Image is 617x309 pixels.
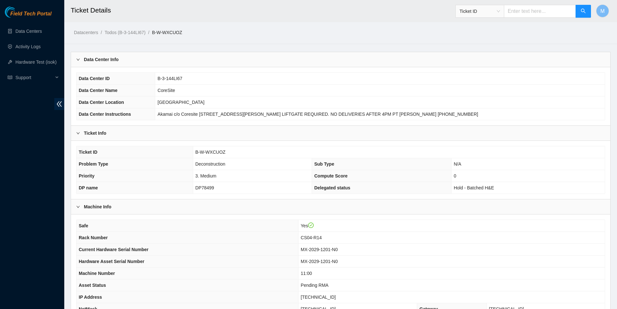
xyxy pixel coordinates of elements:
span: CS04-R14 [301,235,322,240]
span: Compute Score [314,173,347,178]
span: DP name [79,185,98,190]
span: MX-2029-1201-N0 [301,259,338,264]
span: Ticket ID [460,6,500,16]
img: Akamai Technologies [5,6,32,18]
span: Delegated status [314,185,350,190]
span: Priority [79,173,94,178]
span: double-left [54,98,64,110]
span: Support [15,71,53,84]
span: Asset Status [79,283,106,288]
span: Data Center ID [79,76,110,81]
span: 3. Medium [195,173,216,178]
span: M [600,7,604,15]
span: Deconstruction [195,161,225,167]
span: right [76,131,80,135]
span: 0 [454,173,456,178]
a: Data Centers [15,29,42,34]
span: [GEOGRAPHIC_DATA] [157,100,204,105]
b: Data Center Info [84,56,119,63]
span: DP78499 [195,185,214,190]
span: search [581,8,586,14]
a: Akamai TechnologiesField Tech Portal [5,12,51,20]
span: IP Address [79,295,102,300]
span: 11:00 [301,271,312,276]
span: right [76,205,80,209]
span: [TECHNICAL_ID] [301,295,336,300]
span: Hardware Asset Serial Number [79,259,144,264]
div: Ticket Info [71,126,610,141]
span: Rack Number [79,235,108,240]
span: Sub Type [314,161,334,167]
span: Current Hardware Serial Number [79,247,148,252]
span: Data Center Name [79,88,118,93]
span: Data Center Instructions [79,112,131,117]
span: read [8,75,12,80]
span: Problem Type [79,161,108,167]
span: / [101,30,102,35]
span: Data Center Location [79,100,124,105]
span: Field Tech Portal [10,11,51,17]
span: B-3-144LI67 [157,76,182,81]
b: Machine Info [84,203,112,210]
a: B-W-WXCUOZ [152,30,182,35]
span: B-W-WXCUOZ [195,150,226,155]
span: / [148,30,149,35]
div: Machine Info [71,199,610,214]
button: M [596,5,609,17]
span: MX-2029-1201-N0 [301,247,338,252]
span: Ticket ID [79,150,97,155]
a: Activity Logs [15,44,41,49]
span: Akamai c/o Coresite [STREET_ADDRESS][PERSON_NAME] LIFTGATE REQUIRED. NO DELIVERIES AFTER 4PM PT [... [157,112,478,117]
input: Enter text here... [504,5,576,18]
span: check-circle [308,223,314,228]
span: Yes [301,223,314,228]
span: N/A [454,161,461,167]
span: Pending RMA [301,283,328,288]
span: Machine Number [79,271,115,276]
span: Safe [79,223,88,228]
span: CoreSite [157,88,175,93]
span: Hold - Batched H&E [454,185,494,190]
b: Ticket Info [84,130,106,137]
span: right [76,58,80,61]
a: Todos (B-3-144LI67) [104,30,146,35]
button: search [576,5,591,18]
a: Hardware Test (isok) [15,59,57,65]
a: Datacenters [74,30,98,35]
div: Data Center Info [71,52,610,67]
